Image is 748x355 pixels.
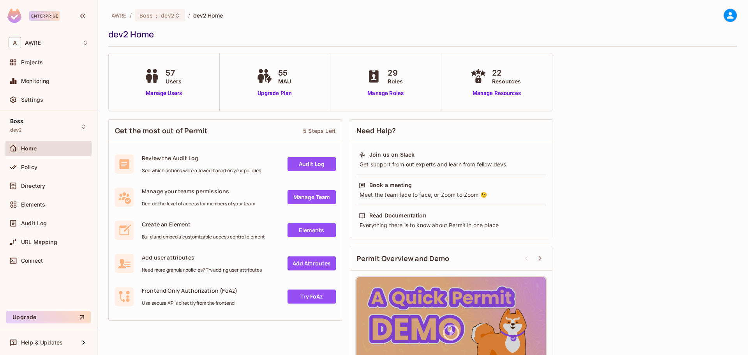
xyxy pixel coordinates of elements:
[469,89,525,97] a: Manage Resources
[166,77,182,85] span: Users
[359,191,543,199] div: Meet the team face to face, or Zoom to Zoom 😉
[111,12,127,19] span: the active workspace
[21,97,43,103] span: Settings
[359,161,543,168] div: Get support from out experts and learn from fellow devs
[21,258,43,264] span: Connect
[21,220,47,226] span: Audit Log
[142,234,265,240] span: Build and embed a customizable access control element
[155,12,158,19] span: :
[21,339,63,346] span: Help & Updates
[288,157,336,171] a: Audit Log
[166,67,182,79] span: 57
[115,126,208,136] span: Get the most out of Permit
[130,12,132,19] li: /
[6,311,91,323] button: Upgrade
[142,89,185,97] a: Manage Users
[359,221,543,229] div: Everything there is to know about Permit in one place
[388,67,403,79] span: 29
[388,77,403,85] span: Roles
[142,154,261,162] span: Review the Audit Log
[369,212,427,219] div: Read Documentation
[142,300,237,306] span: Use secure API's directly from the frontend
[142,254,262,261] span: Add user attributes
[492,67,521,79] span: 22
[356,126,396,136] span: Need Help?
[369,151,415,159] div: Join us on Slack
[21,239,57,245] span: URL Mapping
[142,201,255,207] span: Decide the level of access for members of your team
[288,223,336,237] a: Elements
[139,12,153,19] span: Boss
[161,12,174,19] span: dev2
[188,12,190,19] li: /
[21,59,43,65] span: Projects
[142,187,255,195] span: Manage your teams permissions
[10,118,24,124] span: Boss
[21,183,45,189] span: Directory
[255,89,295,97] a: Upgrade Plan
[142,168,261,174] span: See which actions were allowed based on your policies
[21,145,37,152] span: Home
[10,127,22,133] span: dev2
[288,290,336,304] a: Try FoAz
[142,267,262,273] span: Need more granular policies? Try adding user attributes
[492,77,521,85] span: Resources
[369,181,412,189] div: Book a meeting
[356,254,450,263] span: Permit Overview and Demo
[9,37,21,48] span: A
[7,9,21,23] img: SReyMgAAAABJRU5ErkJggg==
[142,287,237,294] span: Frontend Only Authorization (FoAz)
[278,67,291,79] span: 55
[288,190,336,204] a: Manage Team
[364,89,407,97] a: Manage Roles
[108,28,733,40] div: dev2 Home
[29,11,60,21] div: Enterprise
[278,77,291,85] span: MAU
[21,164,37,170] span: Policy
[303,127,335,134] div: 5 Steps Left
[25,40,41,46] span: Workspace: AWRE
[288,256,336,270] a: Add Attrbutes
[21,78,50,84] span: Monitoring
[142,221,265,228] span: Create an Element
[193,12,223,19] span: dev2 Home
[21,201,45,208] span: Elements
